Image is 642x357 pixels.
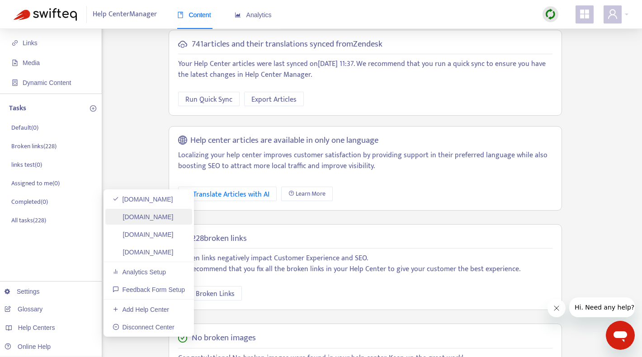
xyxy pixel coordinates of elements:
[178,40,187,49] span: cloud-sync
[11,123,38,132] p: Default ( 0 )
[185,288,235,300] span: Fix Broken Links
[113,306,169,313] a: Add Help Center
[113,213,174,221] a: [DOMAIN_NAME]
[90,105,96,112] span: plus-circle
[113,196,173,203] a: [DOMAIN_NAME]
[14,8,77,21] img: Swifteq
[11,178,60,188] p: Assigned to me ( 0 )
[185,189,270,200] div: Translate Articles with AI
[251,94,297,105] span: Export Articles
[178,253,552,275] p: Broken links negatively impact Customer Experience and SEO. We recommend that you fix all the bro...
[12,80,18,86] span: container
[185,94,232,105] span: Run Quick Sync
[192,39,382,50] h5: 741 articles and their translations synced from Zendesk
[178,286,242,301] button: Fix Broken Links
[281,187,333,201] a: Learn More
[192,234,247,244] h5: 228 broken links
[192,333,256,343] h5: No broken images
[113,231,174,238] a: [DOMAIN_NAME]
[178,59,552,80] p: Your Help Center articles were last synced on [DATE] 11:37 . We recommend that you run a quick sy...
[178,187,277,201] button: Translate Articles with AI
[548,299,566,317] iframe: Close message
[11,197,48,207] p: Completed ( 0 )
[113,324,175,331] a: Disconnect Center
[12,60,18,66] span: file-image
[18,324,55,331] span: Help Centers
[178,334,187,343] span: check-circle
[177,12,184,18] span: book
[23,39,38,47] span: Links
[190,136,378,146] h5: Help center articles are available in only one language
[11,160,42,169] p: links test ( 0 )
[244,92,304,106] button: Export Articles
[177,11,211,19] span: Content
[545,9,556,20] img: sync.dc5367851b00ba804db3.png
[11,141,57,151] p: Broken links ( 228 )
[607,9,618,19] span: user
[12,40,18,46] span: link
[113,268,166,276] a: Analytics Setup
[23,79,71,86] span: Dynamic Content
[9,103,26,114] p: Tasks
[606,321,635,350] iframe: Button to launch messaging window
[296,189,326,199] span: Learn More
[235,12,241,18] span: area-chart
[113,286,185,293] a: Feedback Form Setup
[178,136,187,146] span: global
[93,6,157,23] span: Help Center Manager
[579,9,590,19] span: appstore
[178,92,240,106] button: Run Quick Sync
[23,59,40,66] span: Media
[178,150,552,172] p: Localizing your help center improves customer satisfaction by providing support in their preferre...
[11,216,46,225] p: All tasks ( 228 )
[235,11,272,19] span: Analytics
[569,297,635,317] iframe: Message from company
[5,305,42,313] a: Glossary
[5,288,40,295] a: Settings
[113,249,174,256] a: [DOMAIN_NAME]
[5,343,51,350] a: Online Help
